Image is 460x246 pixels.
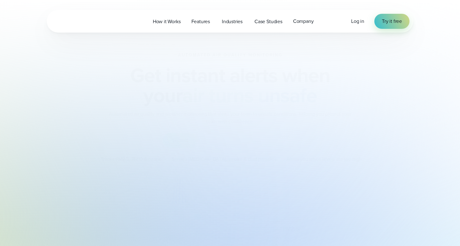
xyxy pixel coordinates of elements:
[374,14,409,29] a: Try it free
[147,15,186,28] a: How it Works
[249,15,288,28] a: Case Studies
[254,18,282,25] span: Case Studies
[191,18,210,25] span: Features
[382,18,402,25] span: Try it free
[222,18,243,25] span: Industries
[351,18,364,25] a: Log in
[153,18,181,25] span: How it Works
[293,18,314,25] span: Company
